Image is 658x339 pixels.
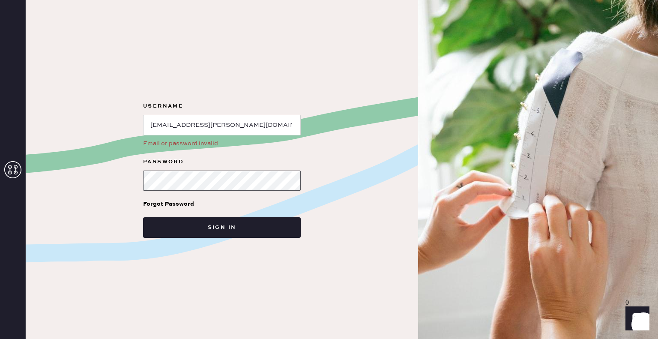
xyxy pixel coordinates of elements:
[143,199,194,209] div: Forgot Password
[143,115,301,135] input: e.g. john@doe.com
[143,157,301,167] label: Password
[143,191,194,217] a: Forgot Password
[617,300,654,337] iframe: Front Chat
[143,217,301,238] button: Sign in
[143,139,301,148] div: Email or password invalid.
[143,101,301,111] label: Username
